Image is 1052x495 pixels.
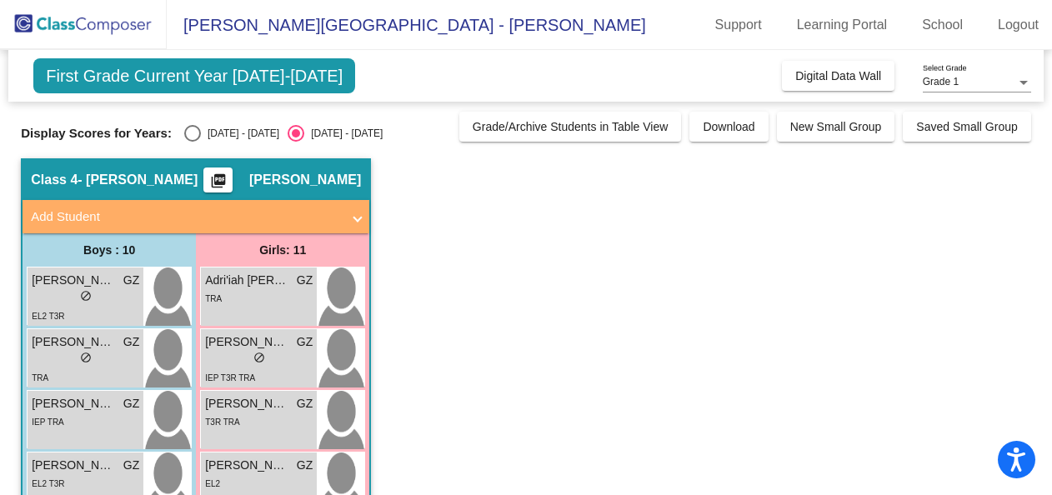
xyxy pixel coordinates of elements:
[205,333,288,351] span: [PERSON_NAME]
[123,333,139,351] span: GZ
[784,12,901,38] a: Learning Portal
[123,395,139,412] span: GZ
[297,457,313,474] span: GZ
[473,120,669,133] span: Grade/Archive Students in Table View
[790,120,882,133] span: New Small Group
[984,12,1052,38] a: Logout
[184,125,383,142] mat-radio-group: Select an option
[21,126,172,141] span: Display Scores for Years:
[167,12,646,38] span: [PERSON_NAME][GEOGRAPHIC_DATA] - [PERSON_NAME]
[80,290,92,302] span: do_not_disturb_alt
[205,417,240,427] span: T3R TRA
[304,126,383,141] div: [DATE] - [DATE]
[32,312,64,321] span: EL2 T3R
[253,352,265,363] span: do_not_disturb_alt
[31,207,341,227] mat-panel-title: Add Student
[702,12,775,38] a: Support
[205,373,255,382] span: IEP T3R TRA
[32,457,115,474] span: [PERSON_NAME]
[201,126,279,141] div: [DATE] - [DATE]
[297,395,313,412] span: GZ
[777,112,895,142] button: New Small Group
[196,233,369,267] div: Girls: 11
[123,457,139,474] span: GZ
[123,272,139,289] span: GZ
[80,352,92,363] span: do_not_disturb_alt
[32,373,48,382] span: TRA
[205,479,220,488] span: EL2
[795,69,881,82] span: Digital Data Wall
[31,172,78,188] span: Class 4
[459,112,682,142] button: Grade/Archive Students in Table View
[208,172,228,196] mat-icon: picture_as_pdf
[32,272,115,289] span: [PERSON_NAME]
[782,61,894,91] button: Digital Data Wall
[703,120,754,133] span: Download
[923,76,959,87] span: Grade 1
[32,333,115,351] span: [PERSON_NAME]
[23,233,196,267] div: Boys : 10
[32,479,64,488] span: EL2 T3R
[689,112,768,142] button: Download
[205,395,288,412] span: [PERSON_NAME]
[32,417,64,427] span: IEP TRA
[297,333,313,351] span: GZ
[909,12,976,38] a: School
[205,457,288,474] span: [PERSON_NAME]
[203,167,233,192] button: Print Students Details
[916,120,1017,133] span: Saved Small Group
[78,172,198,188] span: - [PERSON_NAME]
[32,395,115,412] span: [PERSON_NAME]
[249,172,361,188] span: [PERSON_NAME]
[205,272,288,289] span: Adri'iah [PERSON_NAME]
[903,112,1030,142] button: Saved Small Group
[297,272,313,289] span: GZ
[205,294,222,303] span: TRA
[33,58,355,93] span: First Grade Current Year [DATE]-[DATE]
[23,200,369,233] mat-expansion-panel-header: Add Student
